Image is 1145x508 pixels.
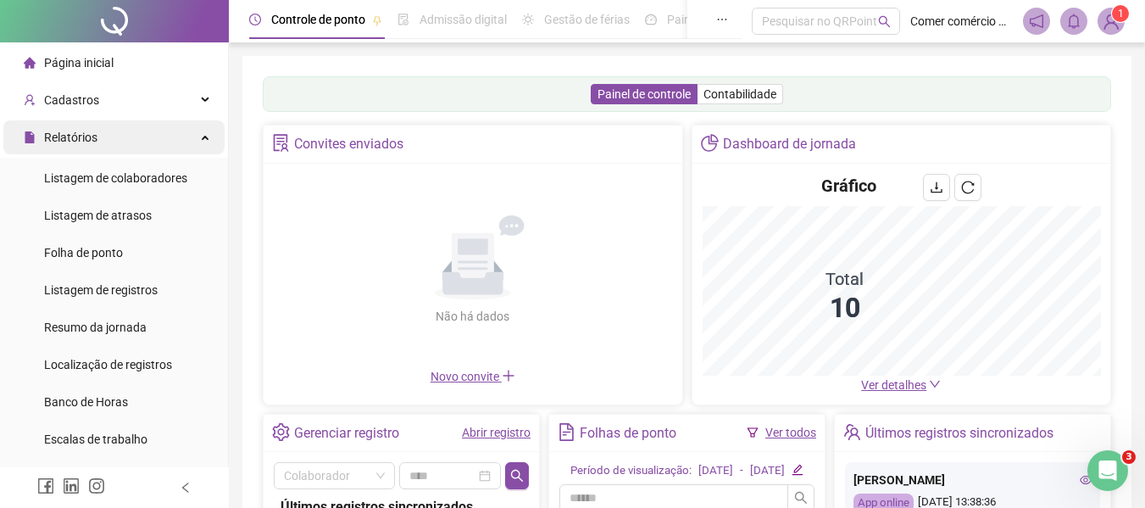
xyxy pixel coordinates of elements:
a: Ver todos [765,426,816,439]
span: bell [1066,14,1081,29]
div: Não há dados [395,307,551,326]
span: solution [272,134,290,152]
span: home [24,57,36,69]
span: Folha de ponto [44,246,123,260]
span: 1 [1118,8,1124,20]
span: notification [1029,14,1044,29]
div: Dashboard de jornada [723,130,856,159]
span: Ver detalhes [861,378,926,392]
span: filter [747,427,759,438]
span: Comer comércio de alimentos Ltda [910,12,1013,31]
span: Contabilidade [703,87,776,101]
div: Folhas de ponto [580,419,676,448]
div: - [740,462,743,480]
a: Abrir registro [462,426,531,439]
div: Últimos registros sincronizados [865,419,1053,448]
span: plus [502,369,515,382]
div: [PERSON_NAME] [853,471,1092,489]
span: Admissão digital [420,13,507,26]
span: linkedin [63,477,80,494]
span: Listagem de atrasos [44,209,152,222]
span: Painel do DP [667,13,733,26]
div: [DATE] [698,462,733,480]
div: Gerenciar registro [294,419,399,448]
span: facebook [37,477,54,494]
span: Escalas de trabalho [44,433,147,446]
span: Controle de ponto [271,13,365,26]
img: 86646 [1098,8,1124,34]
div: Período de visualização: [570,462,692,480]
span: file [24,131,36,143]
span: down [929,378,941,390]
span: setting [272,423,290,441]
div: Convites enviados [294,130,403,159]
span: search [878,15,891,28]
span: download [930,181,943,194]
span: search [794,491,808,505]
span: Resumo da jornada [44,321,147,334]
span: instagram [88,477,105,494]
span: search [510,469,524,483]
iframe: Intercom live chat [1087,450,1128,491]
span: pushpin [372,15,382,25]
span: Novo convite [431,370,515,383]
span: team [843,423,861,441]
span: dashboard [645,14,657,25]
span: left [180,482,192,494]
span: ellipsis [716,14,728,25]
span: Página inicial [44,56,114,70]
span: Cadastros [44,93,99,107]
sup: Atualize o seu contato no menu Meus Dados [1112,5,1129,22]
div: [DATE] [750,462,785,480]
span: pie-chart [701,134,719,152]
span: Banco de Horas [44,395,128,409]
span: user-add [24,94,36,106]
span: file-text [558,423,575,441]
span: edit [792,464,803,475]
span: file-done [397,14,409,25]
span: eye [1080,474,1092,486]
span: 3 [1122,450,1136,464]
span: Relatórios [44,131,97,144]
span: Painel de controle [598,87,691,101]
span: Listagem de colaboradores [44,171,187,185]
span: sun [522,14,534,25]
a: Ver detalhes down [861,378,941,392]
h4: Gráfico [821,174,876,198]
span: clock-circle [249,14,261,25]
span: Gestão de férias [544,13,630,26]
span: reload [961,181,975,194]
span: Localização de registros [44,358,172,371]
span: Listagem de registros [44,283,158,297]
